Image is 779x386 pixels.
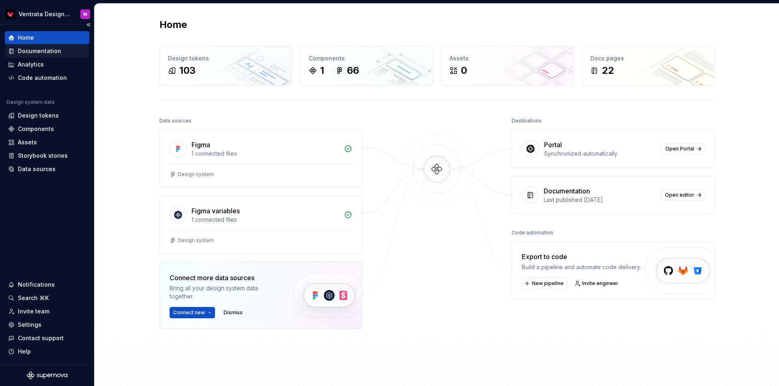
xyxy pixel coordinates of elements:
[18,294,49,302] div: Search ⌘K
[5,109,89,122] a: Design tokens
[300,46,433,86] a: Components166
[522,278,567,289] button: New pipeline
[544,150,657,158] div: Synchronized automatically
[665,146,694,152] span: Open Portal
[159,115,192,127] div: Data sources
[170,284,279,300] div: Bring all your design system data together.
[159,130,362,188] a: Figma1 connected filesDesign system
[544,186,590,196] div: Documentation
[178,171,214,178] div: Design system
[178,237,214,244] div: Design system
[18,281,55,289] div: Notifications
[18,152,68,160] div: Storybook stories
[5,318,89,331] a: Settings
[665,192,694,198] span: Open editor
[461,64,467,77] div: 0
[192,206,240,216] div: Figma variables
[582,280,618,287] span: Invite engineer
[192,150,339,158] div: 1 connected files
[662,143,704,154] a: Open Portal
[532,280,564,287] span: New pipeline
[83,19,94,30] button: Collapse sidebar
[5,45,89,58] a: Documentation
[18,60,44,69] div: Analytics
[159,46,292,86] a: Design tokens103
[18,165,56,173] div: Data sources
[159,196,362,254] a: Figma variables1 connected filesDesign system
[224,309,243,316] span: Dismiss
[18,34,34,42] div: Home
[5,71,89,84] a: Code automation
[320,64,324,77] div: 1
[544,196,656,204] div: Last published [DATE]
[2,5,93,23] button: Ventrata Design SystemM
[18,47,61,55] div: Documentation
[572,278,622,289] a: Invite engineer
[5,58,89,71] a: Analytics
[192,216,339,224] div: 1 connected files
[441,46,574,86] a: Assets0
[18,307,49,315] div: Invite team
[522,263,641,271] div: Build a pipeline and automate code delivery.
[512,115,542,127] div: Destinations
[18,125,54,133] div: Components
[83,11,87,17] div: M
[347,64,359,77] div: 66
[5,332,89,345] button: Contact support
[544,140,562,150] div: Portal
[173,309,205,316] span: Connect new
[27,371,67,380] svg: Supernova Logo
[18,347,31,356] div: Help
[522,252,641,262] div: Export to code
[170,273,279,283] div: Connect more data sources
[661,189,704,201] a: Open editor
[6,99,54,105] div: Design system data
[18,112,59,120] div: Design tokens
[5,278,89,291] button: Notifications
[512,227,553,238] div: Code automation
[5,345,89,358] button: Help
[590,54,706,62] div: Docs pages
[5,149,89,162] a: Storybook stories
[159,18,187,31] h2: Home
[18,138,37,146] div: Assets
[220,307,246,318] button: Dismiss
[18,321,41,329] div: Settings
[5,31,89,44] a: Home
[450,54,565,62] div: Assets
[5,292,89,305] button: Search ⌘K
[18,74,67,82] div: Code automation
[602,64,614,77] div: 22
[18,334,64,342] div: Contact support
[192,140,210,150] div: Figma
[582,46,714,86] a: Docs pages22
[6,9,15,19] img: 06e513e5-806f-4702-9513-c92ae22ea496.png
[170,307,215,318] button: Connect new
[179,64,196,77] div: 103
[5,305,89,318] a: Invite team
[5,136,89,149] a: Assets
[309,54,424,62] div: Components
[5,122,89,135] a: Components
[168,54,284,62] div: Design tokens
[19,10,71,18] div: Ventrata Design System
[5,163,89,176] a: Data sources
